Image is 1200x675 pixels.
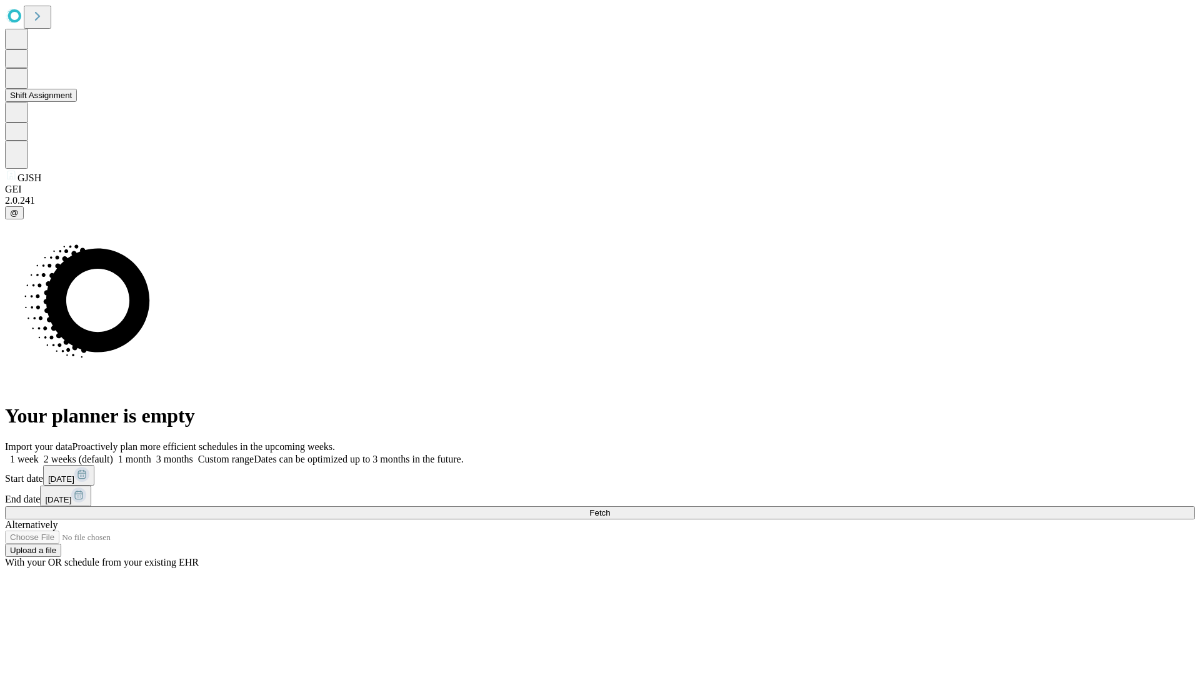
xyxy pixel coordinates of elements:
[5,206,24,219] button: @
[5,195,1195,206] div: 2.0.241
[17,172,41,183] span: GJSH
[589,508,610,517] span: Fetch
[10,454,39,464] span: 1 week
[5,184,1195,195] div: GEI
[40,486,91,506] button: [DATE]
[43,465,94,486] button: [DATE]
[72,441,335,452] span: Proactively plan more efficient schedules in the upcoming weeks.
[44,454,113,464] span: 2 weeks (default)
[48,474,74,484] span: [DATE]
[118,454,151,464] span: 1 month
[10,208,19,217] span: @
[156,454,193,464] span: 3 months
[5,506,1195,519] button: Fetch
[45,495,71,504] span: [DATE]
[5,465,1195,486] div: Start date
[5,486,1195,506] div: End date
[5,557,199,567] span: With your OR schedule from your existing EHR
[5,544,61,557] button: Upload a file
[5,404,1195,427] h1: Your planner is empty
[254,454,463,464] span: Dates can be optimized up to 3 months in the future.
[5,89,77,102] button: Shift Assignment
[198,454,254,464] span: Custom range
[5,519,57,530] span: Alternatively
[5,441,72,452] span: Import your data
